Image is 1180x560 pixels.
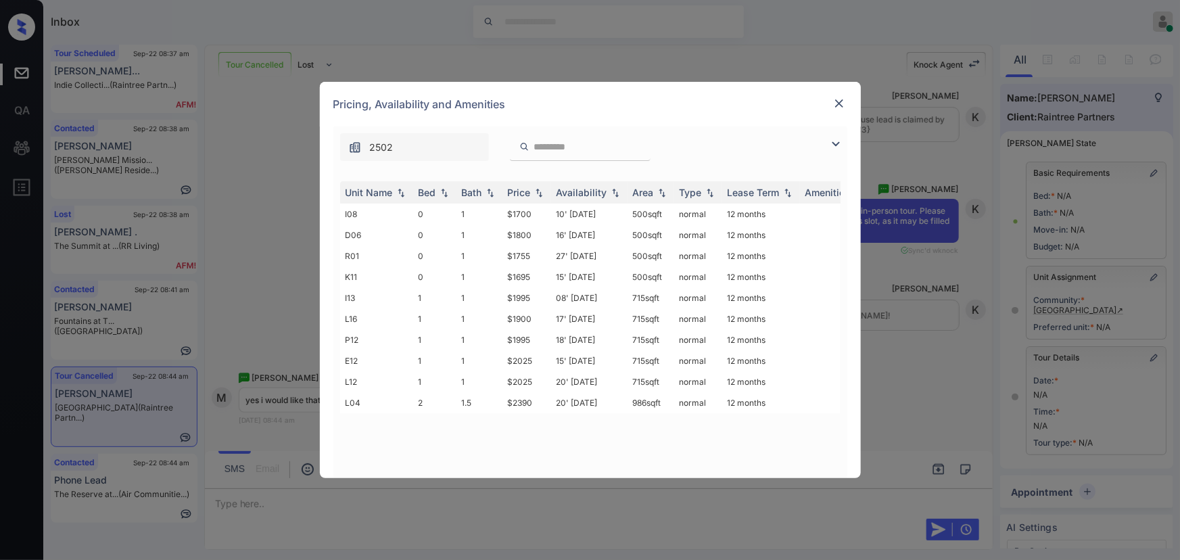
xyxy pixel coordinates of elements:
td: 12 months [722,350,800,371]
td: 12 months [722,287,800,308]
td: normal [674,350,722,371]
td: P12 [340,329,413,350]
td: normal [674,266,722,287]
td: 0 [413,246,456,266]
td: 1 [413,371,456,392]
td: 12 months [722,246,800,266]
td: 1 [456,204,502,225]
td: 500 sqft [628,204,674,225]
td: normal [674,204,722,225]
td: 715 sqft [628,287,674,308]
td: 0 [413,204,456,225]
td: L12 [340,371,413,392]
td: 10' [DATE] [551,204,628,225]
td: 1 [456,308,502,329]
td: 1 [413,350,456,371]
td: 500 sqft [628,246,674,266]
img: icon-zuma [519,141,529,153]
div: Availability [557,187,607,198]
div: Bath [462,187,482,198]
div: Area [633,187,654,198]
td: R01 [340,246,413,266]
td: 1 [456,350,502,371]
img: sorting [781,188,795,197]
td: normal [674,225,722,246]
td: 1 [456,225,502,246]
td: 715 sqft [628,371,674,392]
div: Unit Name [346,187,393,198]
td: D06 [340,225,413,246]
img: sorting [483,188,497,197]
td: E12 [340,350,413,371]
td: 986 sqft [628,392,674,413]
td: 715 sqft [628,308,674,329]
td: normal [674,392,722,413]
img: sorting [394,188,408,197]
td: 0 [413,225,456,246]
td: 0 [413,266,456,287]
div: Price [508,187,531,198]
td: 715 sqft [628,329,674,350]
td: $1755 [502,246,551,266]
td: 15' [DATE] [551,266,628,287]
td: $2025 [502,350,551,371]
td: $1995 [502,287,551,308]
img: sorting [609,188,622,197]
img: icon-zuma [348,141,362,154]
td: L04 [340,392,413,413]
td: 1.5 [456,392,502,413]
td: L16 [340,308,413,329]
img: sorting [703,188,717,197]
td: 12 months [722,225,800,246]
img: sorting [438,188,451,197]
td: 18' [DATE] [551,329,628,350]
td: 12 months [722,329,800,350]
td: I13 [340,287,413,308]
td: $2390 [502,392,551,413]
td: 1 [413,287,456,308]
td: normal [674,308,722,329]
td: 1 [456,246,502,266]
td: 1 [413,308,456,329]
td: 16' [DATE] [551,225,628,246]
td: K11 [340,266,413,287]
td: 12 months [722,308,800,329]
td: 1 [456,371,502,392]
td: 15' [DATE] [551,350,628,371]
img: icon-zuma [828,136,844,152]
img: sorting [532,188,546,197]
div: Pricing, Availability and Amenities [320,82,861,126]
img: sorting [655,188,669,197]
td: I08 [340,204,413,225]
td: $1995 [502,329,551,350]
td: normal [674,329,722,350]
td: normal [674,246,722,266]
td: normal [674,371,722,392]
td: 12 months [722,371,800,392]
div: Type [680,187,702,198]
td: 1 [413,329,456,350]
td: 20' [DATE] [551,371,628,392]
td: $1800 [502,225,551,246]
td: $2025 [502,371,551,392]
td: 20' [DATE] [551,392,628,413]
td: 12 months [722,204,800,225]
div: Bed [419,187,436,198]
td: 2 [413,392,456,413]
div: Amenities [805,187,851,198]
td: 715 sqft [628,350,674,371]
img: close [832,97,846,110]
td: 500 sqft [628,225,674,246]
div: Lease Term [728,187,780,198]
td: 08' [DATE] [551,287,628,308]
td: 12 months [722,266,800,287]
td: 17' [DATE] [551,308,628,329]
td: 12 months [722,392,800,413]
td: 1 [456,329,502,350]
td: $1700 [502,204,551,225]
span: 2502 [370,140,394,155]
td: 1 [456,266,502,287]
td: 27' [DATE] [551,246,628,266]
td: $1900 [502,308,551,329]
td: $1695 [502,266,551,287]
